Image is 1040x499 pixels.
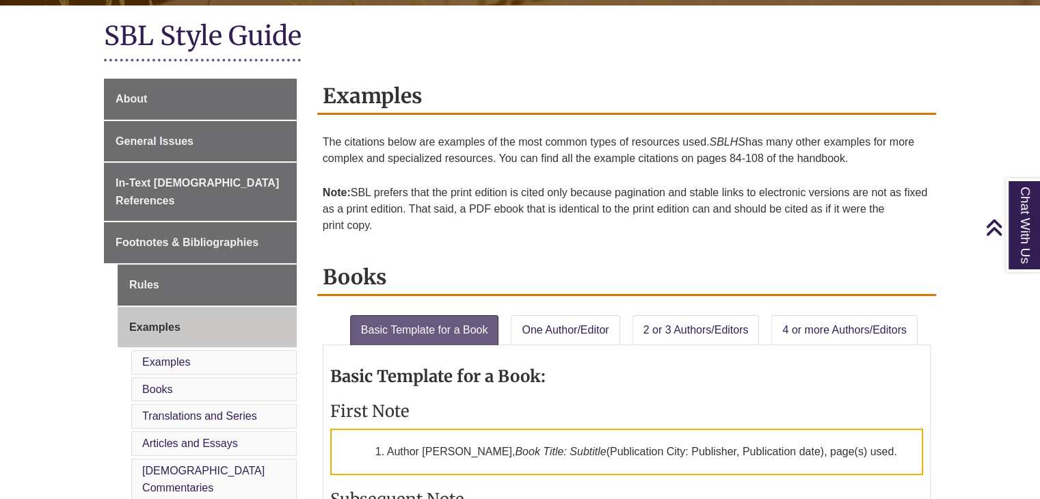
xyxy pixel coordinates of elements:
strong: Basic Template for a Book: [330,366,546,387]
a: Basic Template for a Book [350,315,499,345]
a: General Issues [104,121,297,162]
span: Footnotes & Bibliographies [116,237,258,248]
h3: First Note [330,401,923,422]
a: About [104,79,297,120]
a: Rules [118,265,297,306]
a: Examples [142,356,190,368]
span: General Issues [116,135,194,147]
strong: Note: [323,187,351,198]
span: About [116,93,147,105]
h2: Examples [317,79,936,115]
a: [DEMOGRAPHIC_DATA] Commentaries [142,465,265,494]
a: Books [142,383,172,395]
a: 4 or more Authors/Editors [771,315,917,345]
a: Translations and Series [142,410,257,422]
em: Book Title: Subtitle [515,446,606,457]
a: Articles and Essays [142,437,238,449]
p: The citations below are examples of the most common types of resources used. has many other examp... [323,129,931,172]
a: 2 or 3 Authors/Editors [632,315,760,345]
a: Examples [118,307,297,348]
h2: Books [317,260,936,296]
p: SBL prefers that the print edition is cited only because pagination and stable links to electroni... [323,179,931,239]
span: In-Text [DEMOGRAPHIC_DATA] References [116,177,279,206]
a: Back to Top [985,218,1037,237]
em: SBLHS [709,136,745,148]
h1: SBL Style Guide [104,19,936,55]
a: Footnotes & Bibliographies [104,222,297,263]
a: In-Text [DEMOGRAPHIC_DATA] References [104,163,297,221]
a: One Author/Editor [511,315,619,345]
p: 1. Author [PERSON_NAME], (Publication City: Publisher, Publication date), page(s) used. [330,429,923,475]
